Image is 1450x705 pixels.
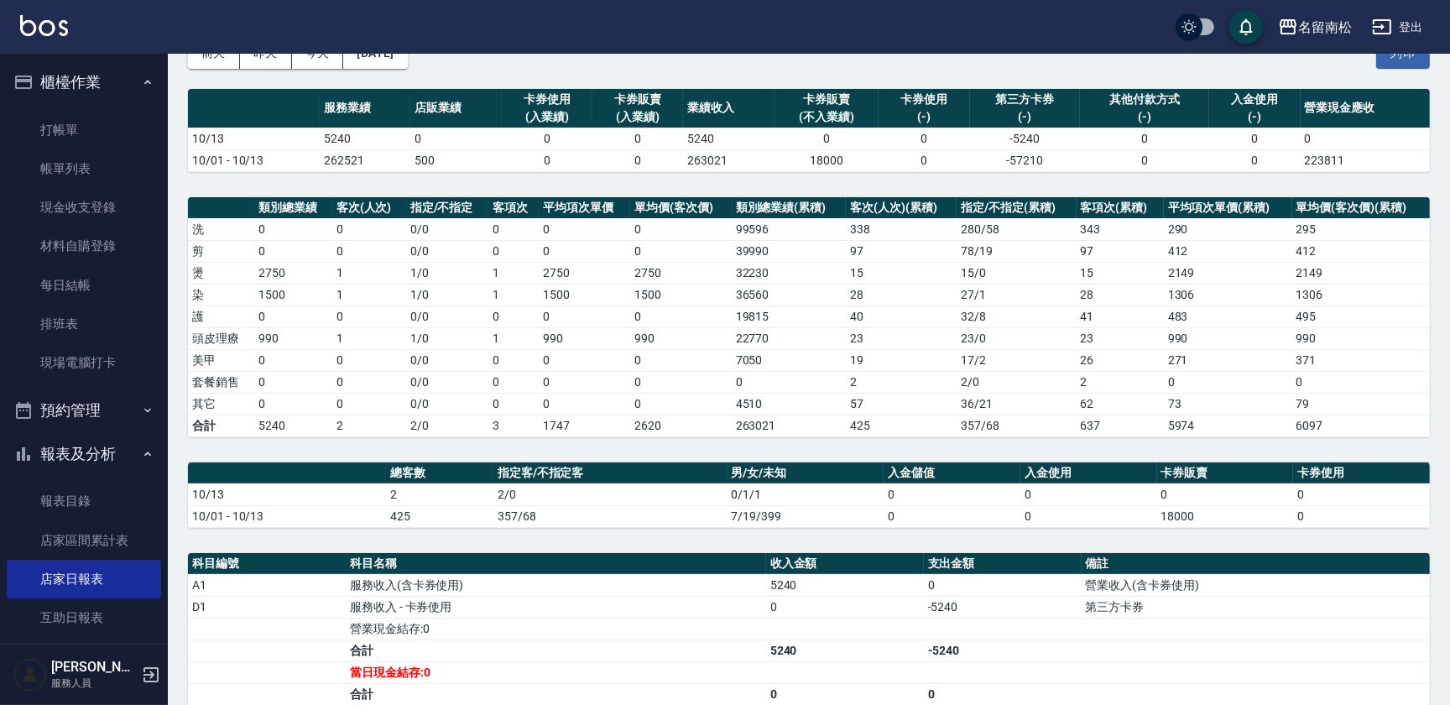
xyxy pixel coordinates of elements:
[1077,218,1164,240] td: 343
[732,305,847,327] td: 19815
[7,266,161,305] a: 每日結帳
[7,521,161,560] a: 店家區間累計表
[1292,240,1430,262] td: 412
[488,284,539,305] td: 1
[597,108,679,126] div: (入業績)
[320,128,410,149] td: 5240
[1080,128,1209,149] td: 0
[630,197,731,219] th: 單均價(客次價)
[332,240,406,262] td: 0
[7,227,161,265] a: 材料自購登錄
[386,483,493,505] td: 2
[775,149,879,171] td: 18000
[1292,327,1430,349] td: 990
[1077,197,1164,219] th: 客項次(累積)
[1271,10,1359,44] button: 名留南松
[732,197,847,219] th: 類別總業績(累積)
[406,305,488,327] td: 0 / 0
[592,149,683,171] td: 0
[775,128,879,149] td: 0
[488,262,539,284] td: 1
[188,393,254,415] td: 其它
[1293,505,1430,527] td: 0
[254,240,332,262] td: 0
[1229,10,1263,44] button: save
[188,149,320,171] td: 10/01 - 10/13
[630,284,731,305] td: 1500
[346,574,766,596] td: 服務收入(含卡券使用)
[539,371,630,393] td: 0
[1301,128,1430,149] td: 0
[254,327,332,349] td: 990
[188,128,320,149] td: 10/13
[1298,17,1352,38] div: 名留南松
[727,462,884,484] th: 男/女/未知
[406,349,488,371] td: 0 / 0
[732,262,847,284] td: 32230
[846,240,957,262] td: 97
[7,389,161,432] button: 預約管理
[1077,327,1164,349] td: 23
[846,218,957,240] td: 338
[1077,284,1164,305] td: 28
[1292,197,1430,219] th: 單均價(客次價)(累積)
[386,462,493,484] th: 總客數
[406,218,488,240] td: 0 / 0
[957,371,1076,393] td: 2 / 0
[846,284,957,305] td: 28
[539,415,630,436] td: 1747
[254,393,332,415] td: 0
[539,305,630,327] td: 0
[879,128,969,149] td: 0
[13,658,47,692] img: Person
[1157,505,1294,527] td: 18000
[630,349,731,371] td: 0
[1077,415,1164,436] td: 637
[406,393,488,415] td: 0 / 0
[51,659,137,676] h5: [PERSON_NAME]
[188,197,1430,437] table: a dense table
[1164,371,1292,393] td: 0
[592,128,683,149] td: 0
[732,371,847,393] td: 0
[957,415,1076,436] td: 357/68
[630,327,731,349] td: 990
[957,218,1076,240] td: 280 / 58
[539,327,630,349] td: 990
[630,305,731,327] td: 0
[406,415,488,436] td: 2/0
[1164,327,1292,349] td: 990
[766,683,924,705] td: 0
[188,462,1430,528] table: a dense table
[539,393,630,415] td: 0
[254,371,332,393] td: 0
[924,574,1082,596] td: 0
[974,108,1076,126] div: (-)
[883,91,965,108] div: 卡券使用
[846,393,957,415] td: 57
[779,108,875,126] div: (不入業績)
[7,149,161,188] a: 帳單列表
[1084,91,1205,108] div: 其他付款方式
[1082,553,1430,575] th: 備註
[346,640,766,661] td: 合計
[732,284,847,305] td: 36560
[846,305,957,327] td: 40
[488,197,539,219] th: 客項次
[1292,218,1430,240] td: 295
[7,60,161,104] button: 櫃檯作業
[766,574,924,596] td: 5240
[406,371,488,393] td: 0 / 0
[506,91,588,108] div: 卡券使用
[1292,305,1430,327] td: 495
[957,393,1076,415] td: 36 / 21
[846,371,957,393] td: 2
[846,197,957,219] th: 客次(人次)(累積)
[188,327,254,349] td: 頭皮理療
[188,305,254,327] td: 護
[1082,574,1430,596] td: 營業收入(含卡券使用)
[539,284,630,305] td: 1500
[1084,108,1205,126] div: (-)
[630,371,731,393] td: 0
[488,240,539,262] td: 0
